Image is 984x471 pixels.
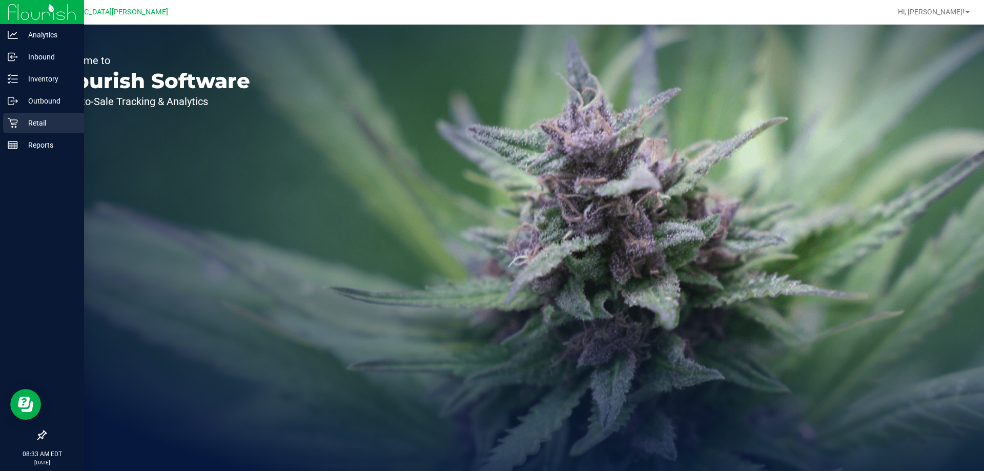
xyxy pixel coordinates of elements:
[8,52,18,62] inline-svg: Inbound
[18,51,79,63] p: Inbound
[5,459,79,466] p: [DATE]
[5,449,79,459] p: 08:33 AM EDT
[10,389,41,420] iframe: Resource center
[55,71,250,91] p: Flourish Software
[18,29,79,41] p: Analytics
[18,139,79,151] p: Reports
[8,74,18,84] inline-svg: Inventory
[55,96,250,107] p: Seed-to-Sale Tracking & Analytics
[898,8,965,16] span: Hi, [PERSON_NAME]!
[8,140,18,150] inline-svg: Reports
[8,96,18,106] inline-svg: Outbound
[8,118,18,128] inline-svg: Retail
[18,73,79,85] p: Inventory
[18,117,79,129] p: Retail
[8,30,18,40] inline-svg: Analytics
[18,95,79,107] p: Outbound
[55,55,250,66] p: Welcome to
[42,8,168,16] span: [GEOGRAPHIC_DATA][PERSON_NAME]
